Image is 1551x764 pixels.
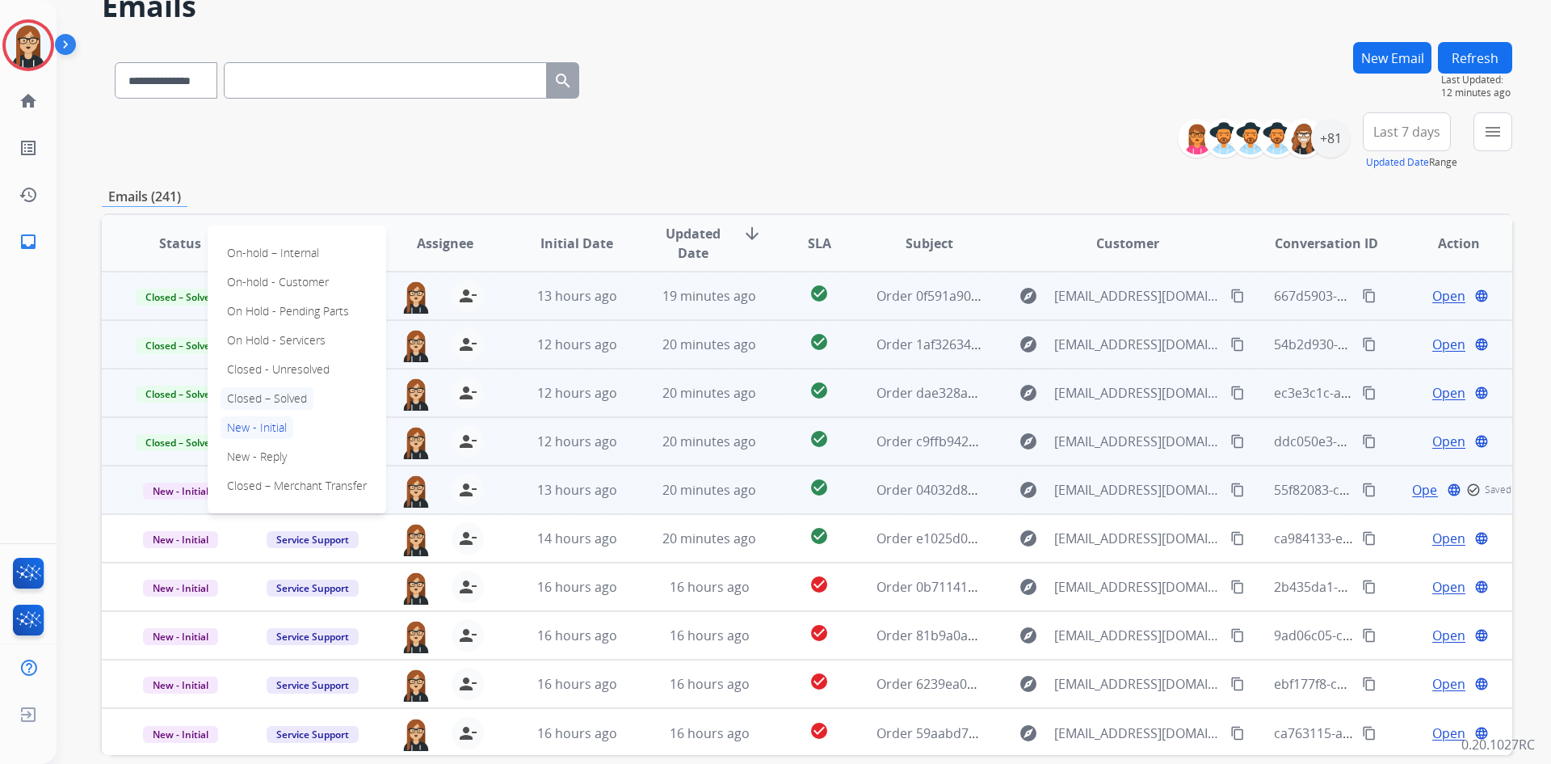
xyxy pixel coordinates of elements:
[1096,234,1159,253] span: Customer
[458,674,477,694] mat-icon: person_remove
[1274,384,1514,402] span: ec3e3c1c-aea3-43c0-87f8-c8b5a73f571b
[1373,129,1440,135] span: Last 7 days
[1474,337,1489,352] mat-icon: language
[1019,432,1038,451] mat-icon: explore
[1230,531,1245,546] mat-icon: content_copy
[143,531,218,548] span: New - Initial
[876,287,1148,305] span: Order 0f591a90-70f1-46b0-a0f0-3f941a91cf7c
[1019,674,1038,694] mat-icon: explore
[267,628,359,645] span: Service Support
[221,329,332,352] p: On Hold - Servicers
[143,628,218,645] span: New - Initial
[1432,335,1465,354] span: Open
[417,234,473,253] span: Assignee
[1483,122,1503,141] mat-icon: menu
[19,138,38,158] mat-icon: list_alt
[657,224,730,263] span: Updated Date
[1054,674,1221,694] span: [EMAIL_ADDRESS][DOMAIN_NAME]
[670,724,750,742] span: 16 hours ago
[876,578,1161,596] span: Order 0b711412-d4dc-4863-82ad-ff245c6e9a53
[1054,480,1221,500] span: [EMAIL_ADDRESS][DOMAIN_NAME]
[1474,580,1489,594] mat-icon: language
[1362,628,1377,643] mat-icon: content_copy
[537,724,617,742] span: 16 hours ago
[1461,735,1535,754] p: 0.20.1027RC
[221,271,335,293] p: On-hold - Customer
[809,478,829,497] mat-icon: check_circle
[1275,234,1378,253] span: Conversation ID
[670,675,750,693] span: 16 hours ago
[400,328,432,362] img: agent-avatar
[876,384,1165,402] span: Order dae328aa-b0d8-475f-84da-1c13151e09b4
[458,286,477,306] mat-icon: person_remove
[1432,286,1465,306] span: Open
[876,336,1155,353] span: Order 1af32634-70eb-44af-bfc4-c3c49418eb4a
[1432,674,1465,694] span: Open
[1054,286,1221,306] span: [EMAIL_ADDRESS][DOMAIN_NAME]
[809,575,829,594] mat-icon: check_circle
[1362,337,1377,352] mat-icon: content_copy
[1019,480,1038,500] mat-icon: explore
[458,724,477,743] mat-icon: person_remove
[400,571,432,605] img: agent-avatar
[809,526,829,546] mat-icon: check_circle
[267,580,359,597] span: Service Support
[1274,530,1519,547] span: ca984133-ea61-42cc-b9ab-f60647ec66b8
[400,280,432,314] img: agent-avatar
[1353,42,1431,74] button: New Email
[458,480,477,500] mat-icon: person_remove
[537,481,617,499] span: 13 hours ago
[876,627,1160,644] span: Order 81b9a0ad-9f5e-4560-b926-591fac0498cd
[1432,529,1465,548] span: Open
[1363,112,1451,151] button: Last 7 days
[1230,677,1245,691] mat-icon: content_copy
[221,416,293,439] p: New - Initial
[1019,286,1038,306] mat-icon: explore
[876,433,1156,450] span: Order c9ffb942-2b5c-4558-9802-090ee683f195
[6,23,51,68] img: avatar
[136,337,225,354] span: Closed – Solved
[458,432,477,451] mat-icon: person_remove
[808,234,831,253] span: SLA
[537,675,617,693] span: 16 hours ago
[400,474,432,508] img: agent-avatar
[1230,483,1245,497] mat-icon: content_copy
[540,234,613,253] span: Initial Date
[1274,481,1511,499] span: 55f82083-c3f0-4e86-b3fe-5b332d674bfc
[809,332,829,352] mat-icon: check_circle
[1474,434,1489,449] mat-icon: language
[876,724,1165,742] span: Order 59aabd7e-cd7d-4507-9825-7de13f8e3677
[400,377,432,411] img: agent-avatar
[1019,577,1038,597] mat-icon: explore
[537,627,617,644] span: 16 hours ago
[1362,531,1377,546] mat-icon: content_copy
[143,677,218,694] span: New - Initial
[267,726,359,743] span: Service Support
[159,234,201,253] span: Status
[143,580,218,597] span: New - Initial
[1054,626,1221,645] span: [EMAIL_ADDRESS][DOMAIN_NAME]
[458,529,477,548] mat-icon: person_remove
[221,475,373,497] p: Closed – Merchant Transfer
[809,623,829,643] mat-icon: check_circle
[1274,724,1521,742] span: ca763115-af7e-45c6-86ad-2db81751661b
[1019,383,1038,403] mat-icon: explore
[1019,724,1038,743] mat-icon: explore
[1438,42,1512,74] button: Refresh
[742,224,762,243] mat-icon: arrow_downward
[662,481,756,499] span: 20 minutes ago
[537,433,617,450] span: 12 hours ago
[1274,433,1516,450] span: ddc050e3-8e15-4abc-ab2f-792d860f7f8d
[400,619,432,653] img: agent-avatar
[400,668,432,702] img: agent-avatar
[1054,529,1221,548] span: [EMAIL_ADDRESS][DOMAIN_NAME]
[458,335,477,354] mat-icon: person_remove
[809,381,829,400] mat-icon: check_circle
[458,626,477,645] mat-icon: person_remove
[1274,578,1519,596] span: 2b435da1-d7f6-4c96-b7df-b15c88429473
[876,675,1161,693] span: Order 6239ea04-71cf-40cb-9eb7-a120340c910e
[136,386,225,403] span: Closed – Solved
[458,383,477,403] mat-icon: person_remove
[19,232,38,251] mat-icon: inbox
[1474,531,1489,546] mat-icon: language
